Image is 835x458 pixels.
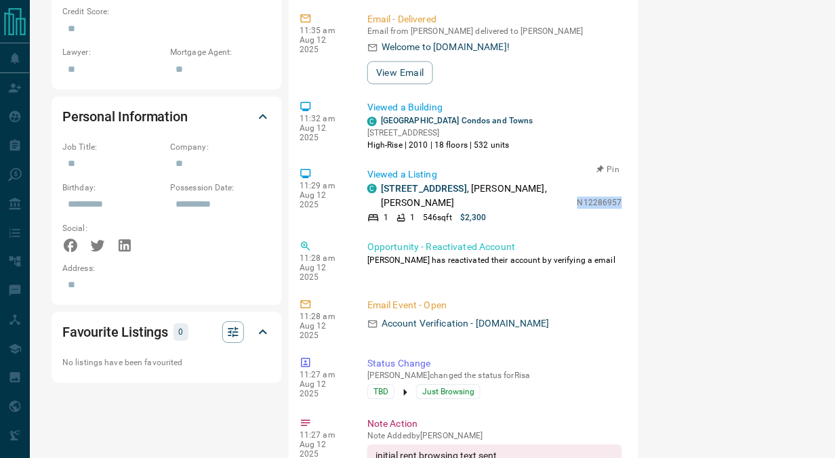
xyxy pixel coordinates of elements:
div: condos.ca [367,117,377,126]
p: [PERSON_NAME] has reactivated their account by verifying a email [367,254,622,266]
p: High-Rise | 2010 | 18 floors | 532 units [367,139,533,151]
p: Job Title: [62,141,163,153]
p: Opportunity - Reactivated Account [367,240,622,254]
p: Company: [170,141,271,153]
a: [STREET_ADDRESS] [381,183,467,194]
p: 11:28 am [300,312,347,321]
a: [GEOGRAPHIC_DATA] Condos and Towns [381,116,533,125]
p: Aug 12 2025 [300,321,347,340]
p: Social: [62,222,163,234]
p: 546 sqft [423,211,452,224]
p: Account Verification - [DOMAIN_NAME] [382,316,550,331]
p: N12286957 [577,196,622,209]
p: 11:32 am [300,114,347,123]
p: No listings have been favourited [62,356,271,369]
div: Personal Information [62,100,271,133]
p: Possession Date: [170,182,271,194]
p: Viewed a Listing [367,167,622,182]
p: Welcome to [DOMAIN_NAME]! [382,40,510,54]
p: Aug 12 2025 [300,190,347,209]
p: 11:27 am [300,370,347,379]
p: Status Change [367,356,622,371]
p: Email - Delivered [367,12,622,26]
p: 0 [178,325,184,339]
p: 1 [384,211,388,224]
p: Birthday: [62,182,163,194]
h2: Favourite Listings [62,321,168,343]
p: Note Action [367,417,622,431]
p: Aug 12 2025 [300,379,347,398]
p: 11:27 am [300,430,347,440]
button: View Email [367,61,433,84]
p: 11:29 am [300,181,347,190]
p: $2,300 [460,211,487,224]
button: Pin [588,163,628,175]
p: Aug 12 2025 [300,263,347,282]
p: Lawyer: [62,46,163,58]
p: Email from [PERSON_NAME] delivered to [PERSON_NAME] [367,26,622,36]
p: Address: [62,262,271,274]
span: TBD [373,385,388,398]
p: 11:35 am [300,26,347,35]
p: Email Event - Open [367,298,622,312]
p: Credit Score: [62,5,271,18]
h2: Personal Information [62,106,188,127]
p: Aug 12 2025 [300,123,347,142]
p: 1 [410,211,415,224]
div: condos.ca [367,184,377,193]
p: Note Added by [PERSON_NAME] [367,431,622,440]
p: 11:28 am [300,253,347,263]
p: Aug 12 2025 [300,35,347,54]
span: Just Browsing [422,385,474,398]
p: , [PERSON_NAME], [PERSON_NAME] [381,182,571,210]
p: [PERSON_NAME] changed the status for Risa [367,371,622,380]
p: [STREET_ADDRESS] [367,127,533,139]
div: Favourite Listings0 [62,316,271,348]
p: Viewed a Building [367,100,622,114]
p: Mortgage Agent: [170,46,271,58]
